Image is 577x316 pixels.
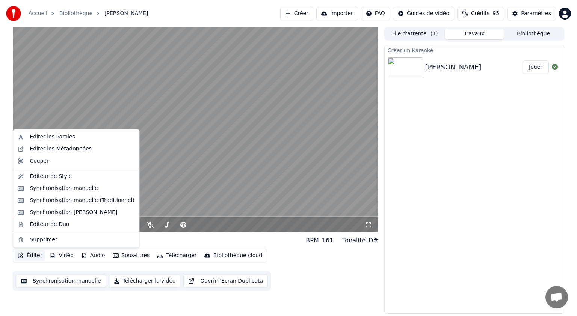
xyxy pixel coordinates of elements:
[30,185,98,192] div: Synchronisation manuelle
[507,7,556,20] button: Paramètres
[280,7,313,20] button: Créer
[316,7,358,20] button: Importer
[545,286,568,308] a: Ouvrir le chat
[30,145,92,153] div: Éditer les Métadonnées
[30,173,72,180] div: Éditeur de Style
[59,10,92,17] a: Bibliothèque
[47,250,76,261] button: Vidéo
[361,7,390,20] button: FAQ
[29,10,47,17] a: Accueil
[430,30,438,38] span: ( 1 )
[30,157,48,165] div: Couper
[30,209,117,216] div: Synchronisation [PERSON_NAME]
[154,250,199,261] button: Télécharger
[504,29,563,39] button: Bibliothèque
[109,274,181,288] button: Télécharger la vidéo
[385,29,445,39] button: File d'attente
[30,197,134,204] div: Synchronisation manuelle (Traditionnel)
[78,250,108,261] button: Audio
[15,250,45,261] button: Éditer
[30,133,75,141] div: Éditer les Paroles
[110,250,153,261] button: Sous-titres
[385,45,564,54] div: Créer un Karaoké
[369,236,378,245] div: D#
[306,236,319,245] div: BPM
[521,10,551,17] div: Paramètres
[523,60,549,74] button: Jouer
[342,236,366,245] div: Tonalité
[445,29,504,39] button: Travaux
[6,6,21,21] img: youka
[16,274,106,288] button: Synchronisation manuelle
[29,10,148,17] nav: breadcrumb
[322,236,334,245] div: 161
[213,252,262,259] div: Bibliothèque cloud
[104,10,148,17] span: [PERSON_NAME]
[425,62,482,72] div: [PERSON_NAME]
[457,7,504,20] button: Crédits95
[30,221,69,228] div: Éditeur de Duo
[183,274,268,288] button: Ouvrir l'Ecran Duplicata
[393,7,454,20] button: Guides de vidéo
[30,236,57,244] div: Supprimer
[471,10,489,17] span: Crédits
[492,10,499,17] span: 95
